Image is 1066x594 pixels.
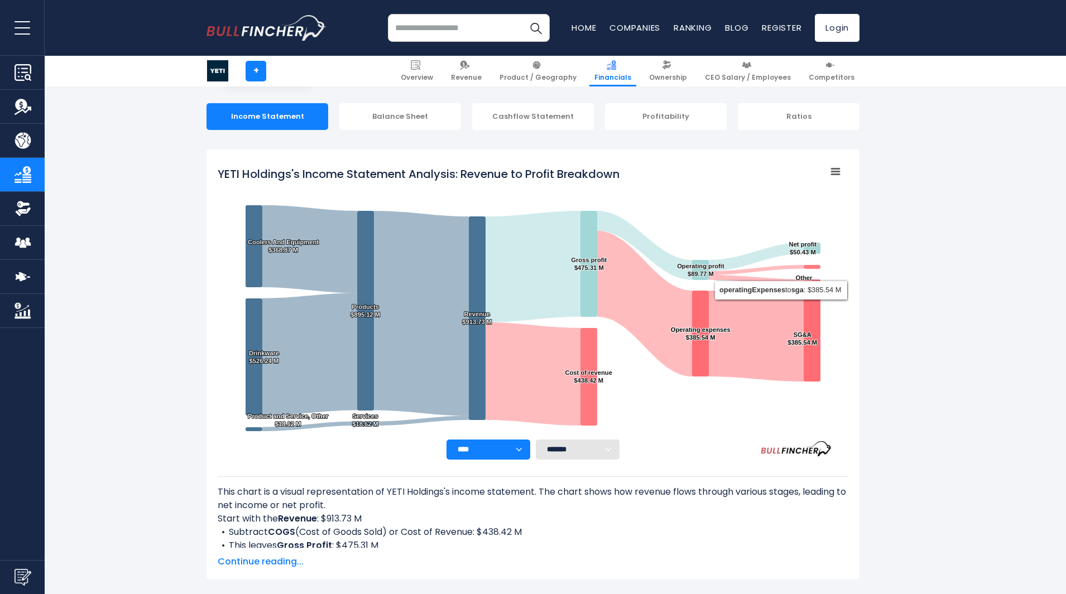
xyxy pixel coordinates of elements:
[248,239,319,253] text: Coolers And Equipment $368.87 M
[218,525,848,539] li: Subtract (Cost of Goods Sold) or Cost of Revenue: $438.42 M
[522,14,550,42] button: Search
[677,263,724,277] text: Operating profit $89.77 M
[451,73,482,82] span: Revenue
[218,485,848,548] div: This chart is a visual representation of YETI Holdings's income statement. The chart shows how re...
[339,103,461,130] div: Balance Sheet
[207,15,326,41] a: Go to homepage
[674,22,712,33] a: Ranking
[218,539,848,552] li: This leaves : $475.31 M
[462,311,492,325] text: Revenue $913.73 M
[350,303,380,318] text: Products $895.12 M
[791,274,817,289] text: Other $22.51 M
[809,73,854,82] span: Competitors
[804,56,859,86] a: Competitors
[789,241,817,255] text: Net profit $50.43 M
[277,539,332,552] b: Gross Profit
[762,22,801,33] a: Register
[605,103,727,130] div: Profitability
[671,326,731,341] text: Operating expenses $385.54 M
[472,103,594,130] div: Cashflow Statement
[700,56,796,86] a: CEO Salary / Employees
[218,161,848,440] svg: YETI Holdings's Income Statement Analysis: Revenue to Profit Breakdown
[401,73,433,82] span: Overview
[246,61,266,81] a: +
[738,103,859,130] div: Ratios
[218,166,620,182] tspan: YETI Holdings's Income Statement Analysis: Revenue to Profit Breakdown
[278,512,317,525] b: Revenue
[249,350,279,364] text: Drinkware $526.24 M
[218,555,848,568] span: Continue reading...
[705,73,791,82] span: CEO Salary / Employees
[649,73,687,82] span: Ownership
[572,22,596,33] a: Home
[207,60,228,81] img: YETI logo
[725,22,748,33] a: Blog
[268,525,295,538] b: COGS
[571,257,607,271] text: Gross profit $475.31 M
[609,22,660,33] a: Companies
[207,15,326,41] img: bullfincher logo
[788,331,817,346] text: SG&A $385.54 M
[446,56,487,86] a: Revenue
[15,200,31,217] img: Ownership
[815,14,859,42] a: Login
[396,56,438,86] a: Overview
[207,103,328,130] div: Income Statement
[589,56,636,86] a: Financials
[500,73,577,82] span: Product / Geography
[248,413,329,427] text: Product and Service, Other $18.62 M
[644,56,692,86] a: Ownership
[494,56,582,86] a: Product / Geography
[594,73,631,82] span: Financials
[565,369,612,384] text: Cost of revenue $438.42 M
[352,413,378,427] text: Services $18.62 M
